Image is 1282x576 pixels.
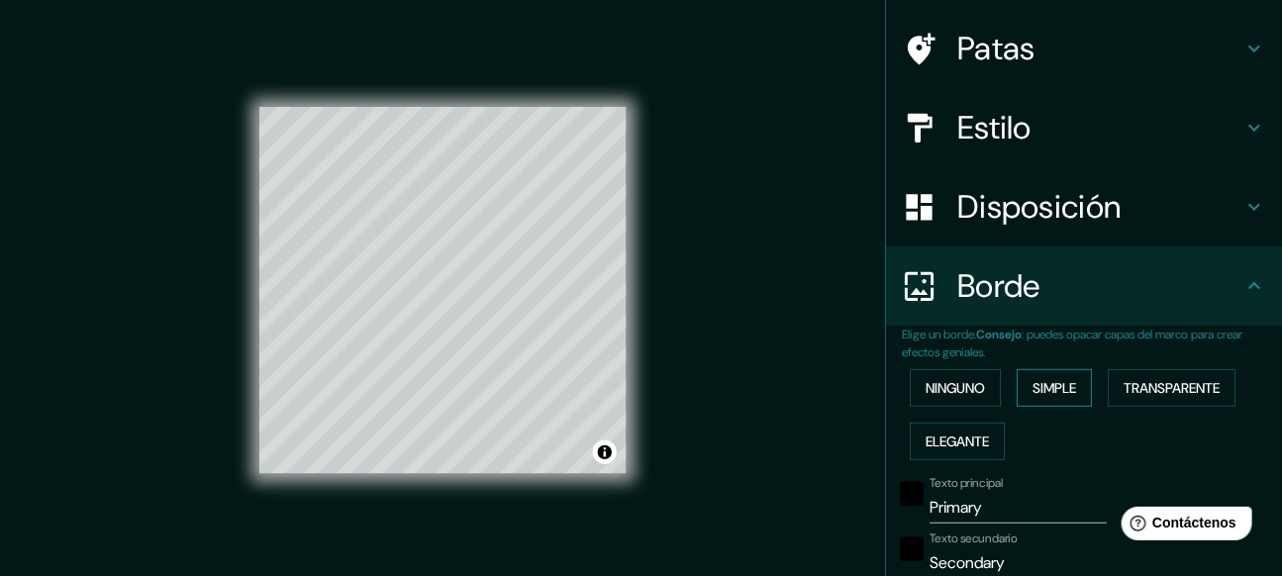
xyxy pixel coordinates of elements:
[926,432,989,450] font: Elegante
[1106,499,1260,554] iframe: Lanzador de widgets de ayuda
[930,530,1018,546] font: Texto secundario
[910,369,1001,407] button: Ninguno
[900,482,924,506] button: negro
[1033,379,1076,397] font: Simple
[886,88,1282,167] div: Estilo
[1108,369,1235,407] button: Transparente
[957,186,1121,228] font: Disposición
[886,246,1282,326] div: Borde
[886,9,1282,88] div: Patas
[910,423,1005,460] button: Elegante
[902,327,976,342] font: Elige un borde.
[957,265,1040,307] font: Borde
[976,327,1022,342] font: Consejo
[930,475,1003,491] font: Texto principal
[900,537,924,561] button: negro
[957,107,1032,148] font: Estilo
[1017,369,1092,407] button: Simple
[886,167,1282,246] div: Disposición
[593,440,617,464] button: Activar o desactivar atribución
[902,327,1242,360] font: : puedes opacar capas del marco para crear efectos geniales.
[926,379,985,397] font: Ninguno
[1124,379,1220,397] font: Transparente
[957,28,1035,69] font: Patas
